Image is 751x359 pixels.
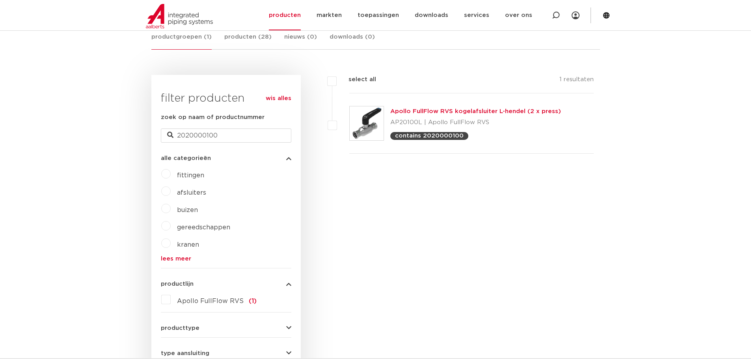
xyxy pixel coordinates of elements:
[161,325,199,331] span: producttype
[177,224,230,231] a: gereedschappen
[177,207,198,213] a: buizen
[284,32,317,49] a: nieuws (0)
[177,172,204,179] a: fittingen
[151,32,212,50] a: productgroepen (1)
[161,281,194,287] span: productlijn
[161,128,291,143] input: zoeken
[161,281,291,287] button: productlijn
[249,298,257,304] span: (1)
[395,133,464,139] p: contains 2020000100
[330,32,375,49] a: downloads (0)
[350,106,384,140] img: Thumbnail for Apollo FullFlow RVS kogelafsluiter L-hendel (2 x press)
[177,298,244,304] span: Apollo FullFlow RVS
[177,242,199,248] a: kranen
[177,190,206,196] a: afsluiters
[161,91,291,106] h3: filter producten
[161,350,209,356] span: type aansluiting
[559,75,594,87] p: 1 resultaten
[390,116,561,129] p: AP20100L | Apollo FullFlow RVS
[224,32,272,49] a: producten (28)
[161,155,211,161] span: alle categorieën
[266,94,291,103] a: wis alles
[161,325,291,331] button: producttype
[161,256,291,262] a: lees meer
[390,108,561,114] a: Apollo FullFlow RVS kogelafsluiter L-hendel (2 x press)
[161,113,265,122] label: zoek op naam of productnummer
[161,155,291,161] button: alle categorieën
[337,75,376,84] label: select all
[161,350,291,356] button: type aansluiting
